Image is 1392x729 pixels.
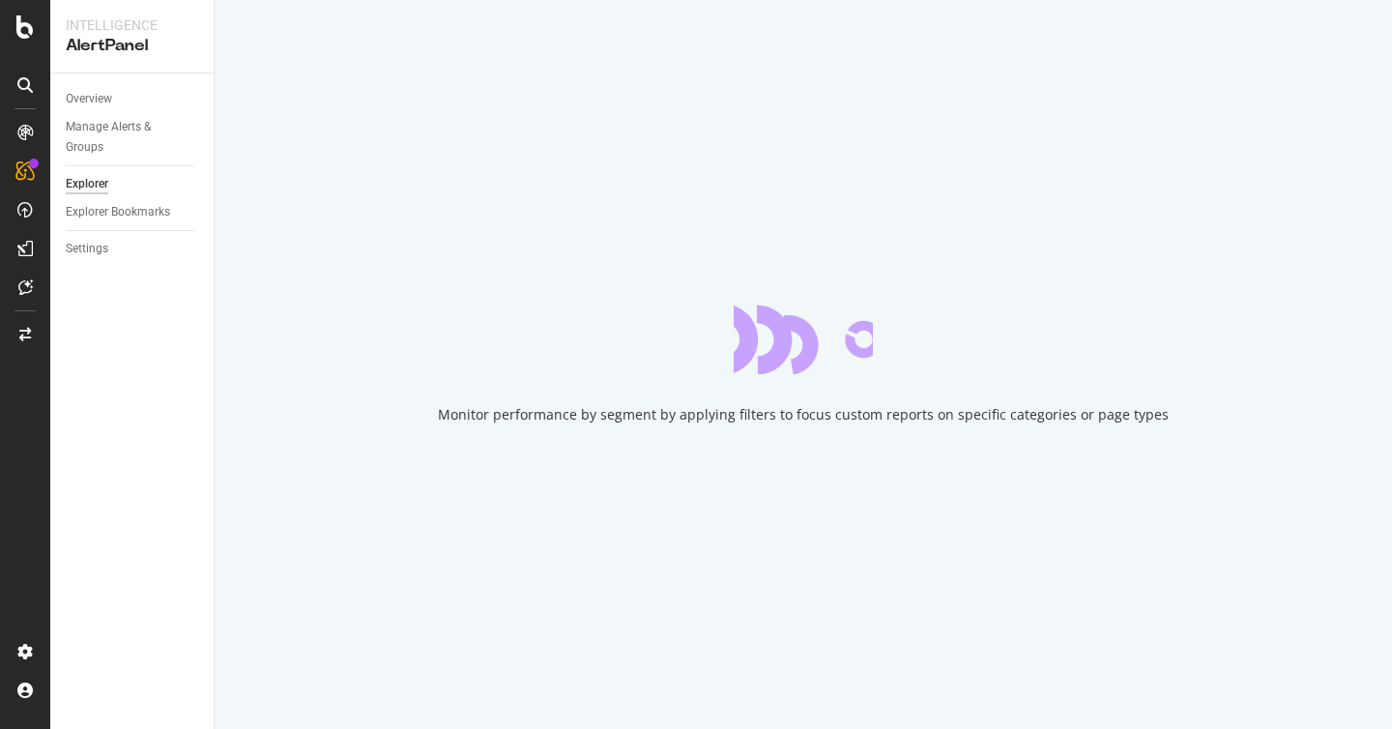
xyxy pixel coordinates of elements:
[66,202,200,222] a: Explorer Bookmarks
[66,15,198,35] div: Intelligence
[66,89,112,109] div: Overview
[66,174,200,194] a: Explorer
[66,174,108,194] div: Explorer
[66,117,200,158] a: Manage Alerts & Groups
[66,239,200,259] a: Settings
[66,239,108,259] div: Settings
[438,405,1169,424] div: Monitor performance by segment by applying filters to focus custom reports on specific categories...
[66,89,200,109] a: Overview
[66,202,170,222] div: Explorer Bookmarks
[66,117,182,158] div: Manage Alerts & Groups
[66,35,198,57] div: AlertPanel
[734,305,873,374] div: animation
